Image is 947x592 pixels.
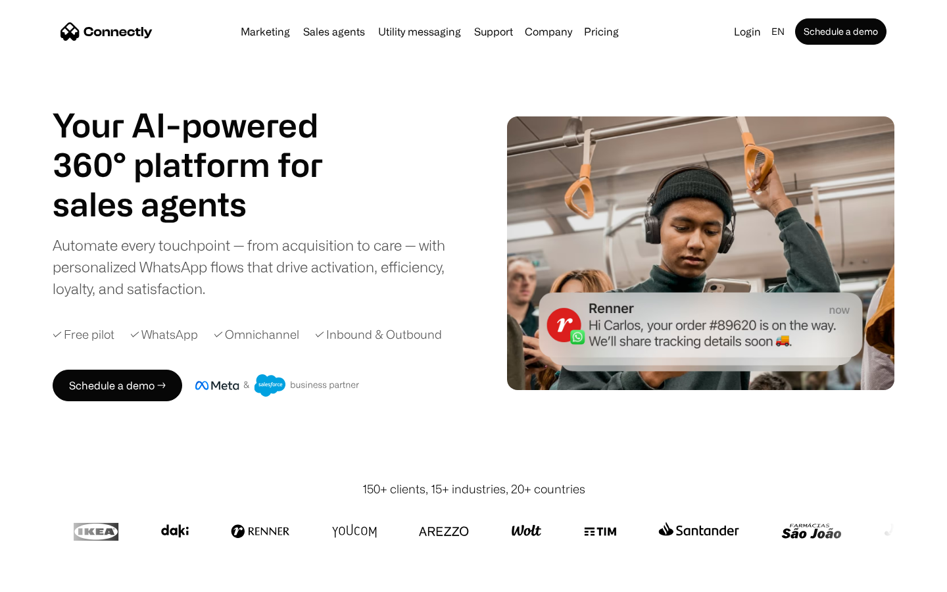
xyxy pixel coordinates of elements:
[771,22,785,41] div: en
[795,18,886,45] a: Schedule a demo
[525,22,572,41] div: Company
[53,184,355,224] h1: sales agents
[13,568,79,587] aside: Language selected: English
[53,105,355,184] h1: Your AI-powered 360° platform for
[53,326,114,343] div: ✓ Free pilot
[235,26,295,37] a: Marketing
[53,370,182,401] a: Schedule a demo →
[214,326,299,343] div: ✓ Omnichannel
[26,569,79,587] ul: Language list
[195,374,360,397] img: Meta and Salesforce business partner badge.
[130,326,198,343] div: ✓ WhatsApp
[373,26,466,37] a: Utility messaging
[469,26,518,37] a: Support
[579,26,624,37] a: Pricing
[315,326,442,343] div: ✓ Inbound & Outbound
[53,234,467,299] div: Automate every touchpoint — from acquisition to care — with personalized WhatsApp flows that driv...
[362,480,585,498] div: 150+ clients, 15+ industries, 20+ countries
[729,22,766,41] a: Login
[298,26,370,37] a: Sales agents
